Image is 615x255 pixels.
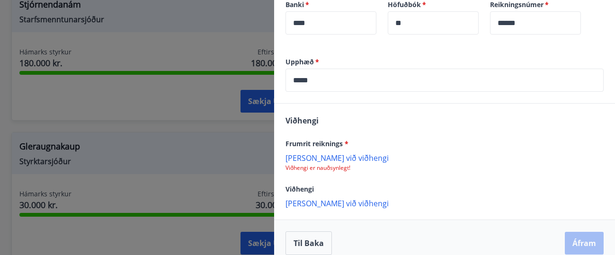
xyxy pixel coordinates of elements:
[285,231,332,255] button: Til baka
[285,57,604,67] label: Upphæð
[285,69,604,92] div: Upphæð
[285,185,314,193] span: Viðhengi
[285,164,604,172] p: Viðhengi er nauðsynlegt!
[285,115,319,126] span: Viðhengi
[285,139,348,148] span: Frumrit reiknings
[285,153,604,162] p: [PERSON_NAME] við viðhengi
[285,198,604,208] p: [PERSON_NAME] við viðhengi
